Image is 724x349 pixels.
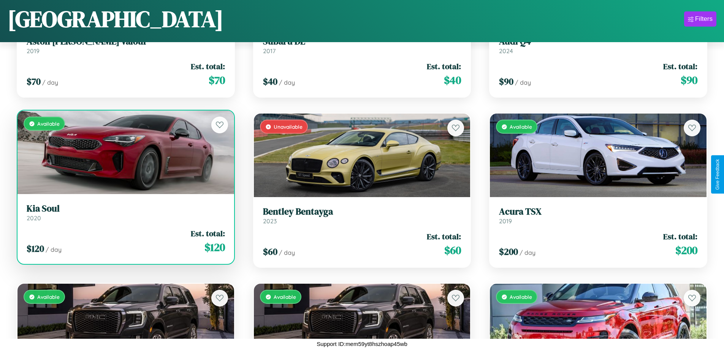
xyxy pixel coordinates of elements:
a: Bentley Bentayga2023 [263,206,461,225]
span: Est. total: [427,61,461,72]
a: Aston [PERSON_NAME] Valour2019 [27,36,225,55]
span: / day [46,246,62,253]
span: $ 70 [27,75,41,88]
h1: [GEOGRAPHIC_DATA] [8,3,223,35]
span: $ 200 [675,243,697,258]
span: Available [510,123,532,130]
span: / day [42,79,58,86]
span: Available [510,294,532,300]
p: Support ID: mem59yt8hszhoap45wb [317,339,407,349]
h3: Aston [PERSON_NAME] Valour [27,36,225,47]
span: Est. total: [427,231,461,242]
a: Audi Q42024 [499,36,697,55]
span: $ 200 [499,245,518,258]
a: Acura TSX2019 [499,206,697,225]
span: / day [515,79,531,86]
div: Filters [695,15,713,23]
a: Kia Soul2020 [27,203,225,222]
span: 2023 [263,217,277,225]
span: $ 90 [499,75,513,88]
div: Give Feedback [715,159,720,190]
span: 2019 [499,217,512,225]
span: $ 60 [444,243,461,258]
span: $ 40 [263,75,277,88]
span: 2020 [27,214,41,222]
span: Available [274,294,296,300]
h3: Acura TSX [499,206,697,217]
span: $ 120 [27,242,44,255]
span: Available [37,120,60,127]
span: Est. total: [663,61,697,72]
button: Filters [684,11,716,27]
span: 2017 [263,47,276,55]
h3: Kia Soul [27,203,225,214]
span: $ 60 [263,245,277,258]
span: Est. total: [191,61,225,72]
span: / day [279,249,295,256]
span: 2024 [499,47,513,55]
a: Subaru DL2017 [263,36,461,55]
span: Est. total: [663,231,697,242]
span: Est. total: [191,228,225,239]
span: $ 90 [681,73,697,88]
span: / day [279,79,295,86]
span: / day [520,249,535,256]
span: 2019 [27,47,40,55]
span: $ 40 [444,73,461,88]
span: $ 70 [209,73,225,88]
span: Available [37,294,60,300]
h3: Bentley Bentayga [263,206,461,217]
span: Unavailable [274,123,303,130]
span: $ 120 [204,240,225,255]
